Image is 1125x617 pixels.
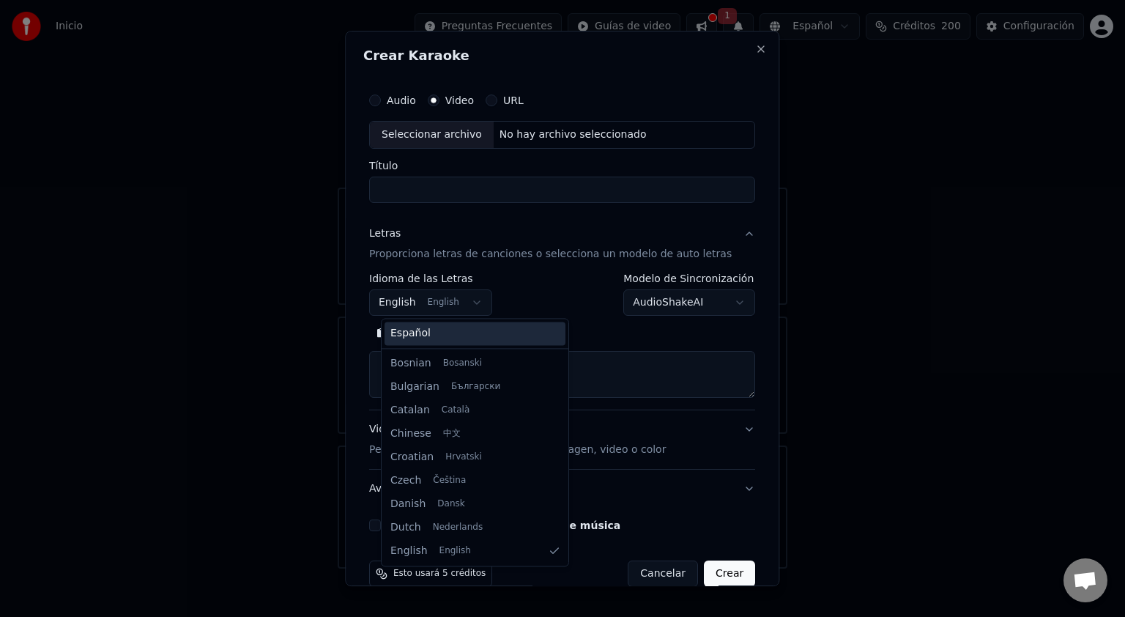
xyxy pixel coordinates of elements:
span: English [390,544,428,558]
span: Català [442,404,469,416]
span: Czech [390,473,421,488]
span: Español [390,326,431,341]
span: Bulgarian [390,380,439,394]
span: Dansk [437,498,464,510]
span: 中文 [443,428,461,440]
span: Catalan [390,403,430,418]
span: English [439,545,471,557]
span: Hrvatski [445,451,482,463]
span: Bosanski [443,358,482,369]
span: Croatian [390,450,434,465]
span: Danish [390,497,426,511]
span: Nederlands [433,522,483,533]
span: Bosnian [390,356,431,371]
span: Dutch [390,520,421,535]
span: Čeština [433,475,466,487]
span: Chinese [390,426,431,441]
span: Български [451,381,500,393]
